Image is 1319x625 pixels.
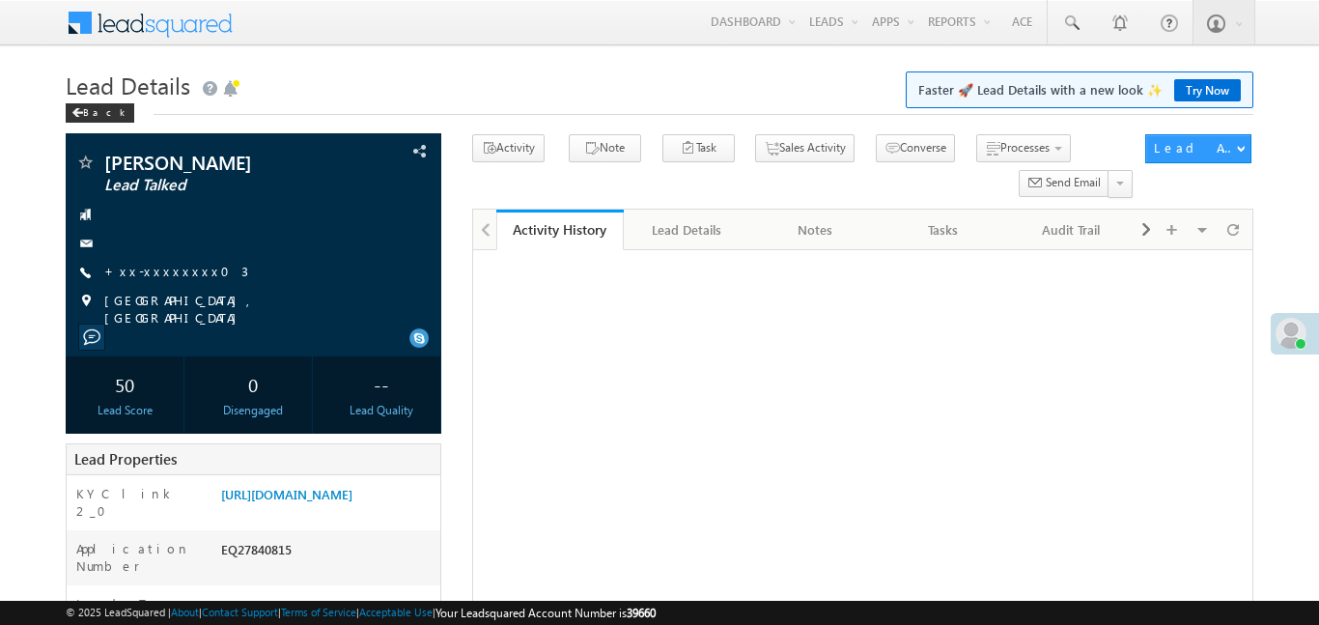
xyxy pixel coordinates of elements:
div: 0 [199,366,307,402]
a: Try Now [1174,79,1241,101]
a: Back [66,102,144,119]
div: Lead Actions [1154,139,1236,156]
div: Disengaged [199,402,307,419]
div: EQ27840815 [216,540,440,567]
span: Your Leadsquared Account Number is [435,606,656,620]
div: Back [66,103,134,123]
span: 39660 [627,606,656,620]
a: +xx-xxxxxxxx03 [104,263,248,279]
span: [GEOGRAPHIC_DATA], [GEOGRAPHIC_DATA] [104,292,407,327]
a: Tasks [880,210,1007,250]
div: -- [327,366,435,402]
div: Activity History [511,220,609,239]
button: Activity [472,134,545,162]
a: Notes [752,210,880,250]
span: Send Email [1046,174,1101,191]
div: PAID [216,595,440,622]
button: Task [662,134,735,162]
a: [URL][DOMAIN_NAME] [221,486,352,502]
div: Tasks [895,218,990,241]
div: Notes [768,218,862,241]
a: Activity History [496,210,624,250]
button: Sales Activity [755,134,855,162]
button: Lead Actions [1145,134,1251,163]
span: Processes [1000,140,1050,155]
button: Note [569,134,641,162]
a: Lead Details [624,210,751,250]
span: Lead Talked [104,176,336,195]
label: KYC link 2_0 [76,485,202,520]
span: Lead Properties [74,449,177,469]
span: Faster 🚀 Lead Details with a new look ✨ [918,80,1241,99]
button: Send Email [1019,170,1109,198]
button: Processes [976,134,1071,162]
label: Application Number [76,540,202,575]
a: Contact Support [202,606,278,618]
div: Lead Score [70,402,179,419]
div: Audit Trail [1023,218,1117,241]
span: © 2025 LeadSquared | | | | | [66,604,656,622]
div: Lead Details [639,218,734,241]
button: Converse [876,134,955,162]
div: 50 [70,366,179,402]
span: Lead Details [66,70,190,100]
a: About [171,606,199,618]
div: Lead Quality [327,402,435,419]
a: Acceptable Use [359,606,433,618]
a: Terms of Service [281,606,356,618]
label: Lead Type [76,595,177,612]
span: [PERSON_NAME] [104,153,336,172]
a: Audit Trail [1007,210,1135,250]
